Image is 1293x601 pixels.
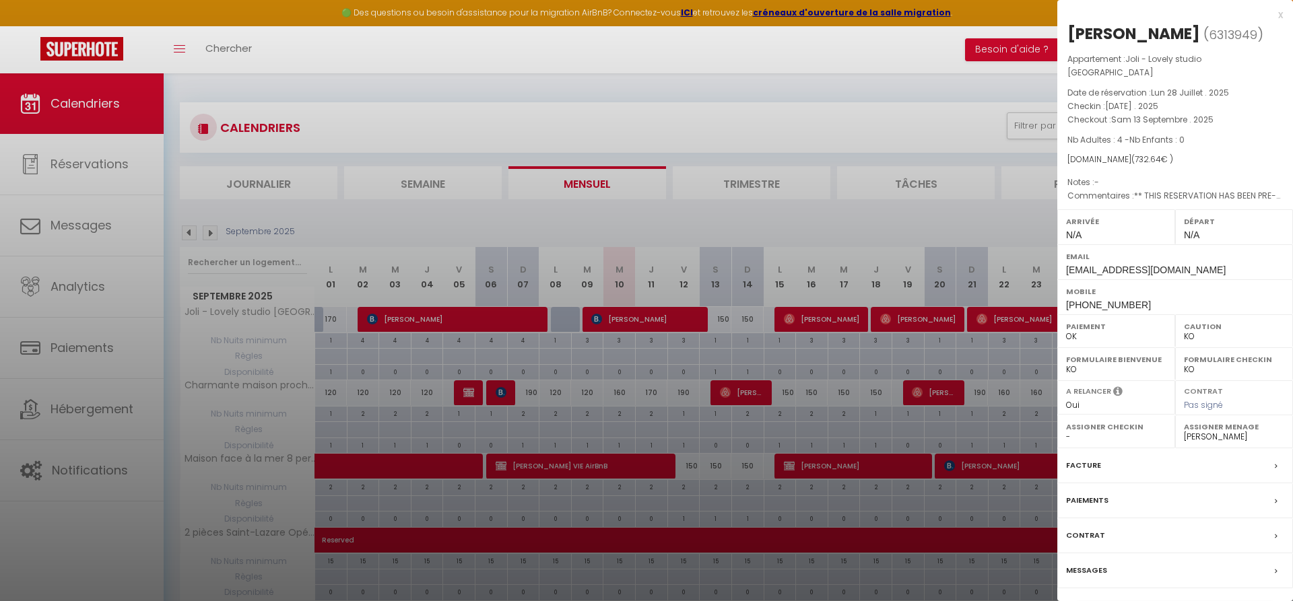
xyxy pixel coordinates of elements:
label: Paiement [1066,320,1166,333]
div: [PERSON_NAME] [1067,23,1200,44]
span: Lun 28 Juillet . 2025 [1151,87,1229,98]
p: Date de réservation : [1067,86,1283,100]
label: Facture [1066,458,1101,472]
label: Arrivée [1066,215,1166,228]
p: Appartement : [1067,52,1283,79]
label: Formulaire Checkin [1184,353,1284,366]
p: Commentaires : [1067,189,1283,203]
p: Notes : [1067,176,1283,189]
label: Contrat [1066,528,1105,542]
label: Formulaire Bienvenue [1066,353,1166,366]
label: Contrat [1184,386,1223,394]
label: Départ [1184,215,1284,228]
label: Mobile [1066,285,1284,298]
div: [DOMAIN_NAME] [1067,153,1283,166]
p: Checkout : [1067,113,1283,127]
span: Nb Adultes : 4 - [1067,134,1185,145]
span: [DATE] . 2025 [1105,100,1158,112]
label: Messages [1066,563,1107,577]
i: Sélectionner OUI si vous souhaiter envoyer les séquences de messages post-checkout [1113,386,1123,400]
div: x [1057,7,1283,23]
span: Joli - Lovely studio [GEOGRAPHIC_DATA] [1067,53,1201,78]
span: N/A [1184,229,1199,240]
span: 732.64 [1135,153,1161,165]
label: Email [1066,250,1284,263]
span: Sam 13 Septembre . 2025 [1111,114,1214,125]
label: A relancer [1066,386,1111,397]
label: Assigner Menage [1184,420,1284,433]
label: Assigner Checkin [1066,420,1166,433]
span: [PHONE_NUMBER] [1066,299,1151,310]
span: N/A [1066,229,1082,240]
span: Pas signé [1184,399,1223,411]
span: ( € ) [1131,153,1173,165]
label: Paiements [1066,493,1108,507]
span: 6313949 [1209,26,1257,43]
span: ( ) [1203,25,1263,44]
span: - [1094,176,1099,188]
span: [EMAIL_ADDRESS][DOMAIN_NAME] [1066,264,1226,275]
button: Ouvrir le widget de chat LiveChat [11,5,51,46]
p: Checkin : [1067,100,1283,113]
span: Nb Enfants : 0 [1129,134,1185,145]
label: Caution [1184,320,1284,333]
